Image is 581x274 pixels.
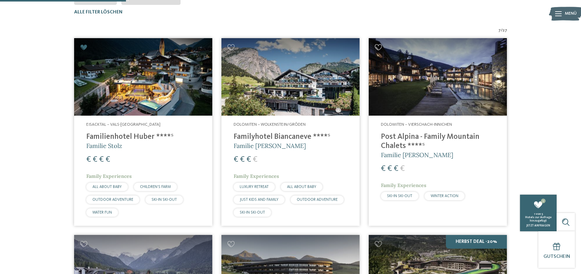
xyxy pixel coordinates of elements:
span: Dolomiten – Vierschach-Innichen [381,122,452,127]
span: CHILDREN’S FARM [140,185,171,189]
h4: Post Alpina - Family Mountain Chalets ****ˢ [381,132,495,151]
span: / [501,27,503,34]
span: Family Experiences [234,173,279,179]
span: ALL ABOUT BABY [92,185,122,189]
span: 7 [498,27,501,34]
span: € [394,165,398,173]
span: Dolomiten – Wolkenstein/Gröden [234,122,306,127]
span: jetzt anfragen [526,224,550,227]
a: Familienhotels gesucht? Hier findet ihr die besten! Eisacktal – Vals-[GEOGRAPHIC_DATA] Familienho... [74,38,212,226]
span: 1 [534,212,535,215]
h4: Familienhotel Huber ****ˢ [86,132,200,142]
span: € [400,165,405,173]
span: € [86,156,91,164]
a: Familienhotels gesucht? Hier findet ihr die besten! Dolomiten – Wolkenstein/Gröden Familyhotel Bi... [221,38,360,226]
span: von [536,212,541,215]
span: 1 [541,199,546,203]
span: Alle Filter löschen [74,10,123,15]
span: € [246,156,251,164]
span: € [234,156,238,164]
span: 27 [503,27,507,34]
span: SKI-IN SKI-OUT [152,198,177,202]
span: LUXURY RETREAT [240,185,269,189]
span: Eisacktal – Vals-[GEOGRAPHIC_DATA] [86,122,160,127]
span: OUTDOOR ADVENTURE [297,198,338,202]
span: WINTER ACTION [431,194,458,198]
span: Family Experiences [86,173,132,179]
a: Familienhotels gesucht? Hier findet ihr die besten! Dolomiten – Vierschach-Innichen Post Alpina -... [369,38,507,226]
a: 1 1 von 5 Hotels zur Anfrage hinzugefügt jetzt anfragen [520,195,557,231]
span: Gutschein [543,254,570,259]
span: ALL ABOUT BABY [287,185,316,189]
span: JUST KIDS AND FAMILY [240,198,278,202]
span: € [253,156,257,164]
img: Post Alpina - Family Mountain Chalets ****ˢ [369,38,507,116]
span: Familie [PERSON_NAME] [234,142,306,150]
span: SKI-IN SKI-OUT [387,194,412,198]
a: Gutschein [538,231,575,268]
span: € [99,156,104,164]
span: € [106,156,110,164]
span: WATER FUN [92,211,112,215]
span: € [381,165,386,173]
img: Familienhotels gesucht? Hier findet ihr die besten! [74,38,212,116]
img: Familienhotels gesucht? Hier findet ihr die besten! [221,38,360,116]
span: Family Experiences [381,182,426,188]
span: € [240,156,245,164]
span: Familie [PERSON_NAME] [381,151,453,159]
span: € [387,165,392,173]
span: Hotels zur Anfrage hinzugefügt [525,216,551,222]
span: OUTDOOR ADVENTURE [92,198,133,202]
span: 5 [542,212,543,215]
span: € [93,156,97,164]
span: SKI-IN SKI-OUT [240,211,265,215]
span: Familie Stolz [86,142,122,150]
h4: Familyhotel Biancaneve ****ˢ [234,132,347,142]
